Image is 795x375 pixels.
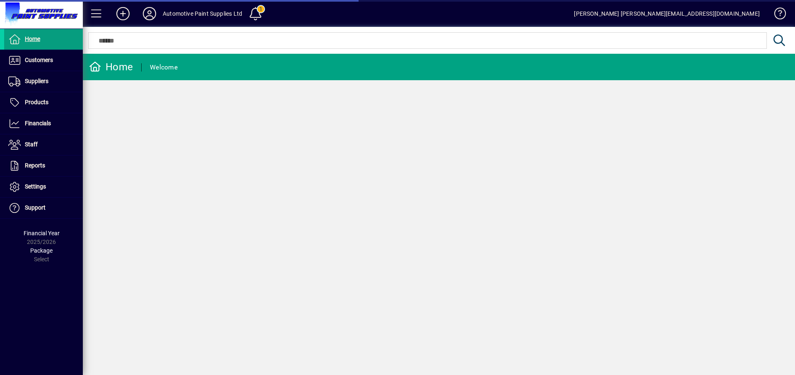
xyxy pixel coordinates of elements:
[4,71,83,92] a: Suppliers
[25,183,46,190] span: Settings
[574,7,760,20] div: [PERSON_NAME] [PERSON_NAME][EMAIL_ADDRESS][DOMAIN_NAME]
[768,2,785,29] a: Knowledge Base
[25,120,51,127] span: Financials
[89,60,133,74] div: Home
[24,230,60,236] span: Financial Year
[110,6,136,21] button: Add
[25,99,48,105] span: Products
[163,7,242,20] div: Automotive Paint Supplies Ltd
[136,6,163,21] button: Profile
[4,155,83,176] a: Reports
[4,198,83,218] a: Support
[4,177,83,197] a: Settings
[25,57,53,63] span: Customers
[4,50,83,71] a: Customers
[4,113,83,134] a: Financials
[25,78,48,84] span: Suppliers
[4,134,83,155] a: Staff
[4,92,83,113] a: Products
[25,204,46,211] span: Support
[25,141,38,148] span: Staff
[25,162,45,169] span: Reports
[25,36,40,42] span: Home
[150,61,178,74] div: Welcome
[30,247,53,254] span: Package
